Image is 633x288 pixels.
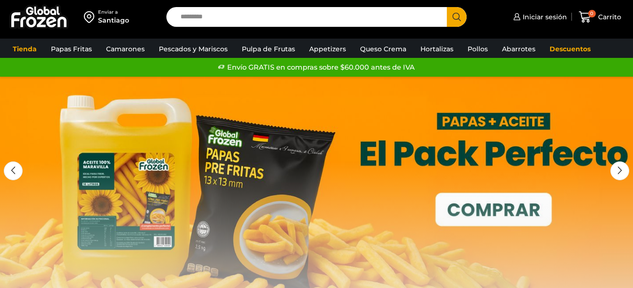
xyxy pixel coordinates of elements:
[46,40,97,58] a: Papas Fritas
[84,9,98,25] img: address-field-icon.svg
[8,40,41,58] a: Tienda
[98,16,129,25] div: Santiago
[154,40,232,58] a: Pescados y Mariscos
[596,12,621,22] span: Carrito
[98,9,129,16] div: Enviar a
[101,40,149,58] a: Camarones
[463,40,493,58] a: Pollos
[545,40,595,58] a: Descuentos
[355,40,411,58] a: Queso Crema
[520,12,567,22] span: Iniciar sesión
[447,7,467,27] button: Search button
[416,40,458,58] a: Hortalizas
[588,10,596,17] span: 0
[511,8,567,26] a: Iniciar sesión
[304,40,351,58] a: Appetizers
[576,6,624,28] a: 0 Carrito
[237,40,300,58] a: Pulpa de Frutas
[497,40,540,58] a: Abarrotes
